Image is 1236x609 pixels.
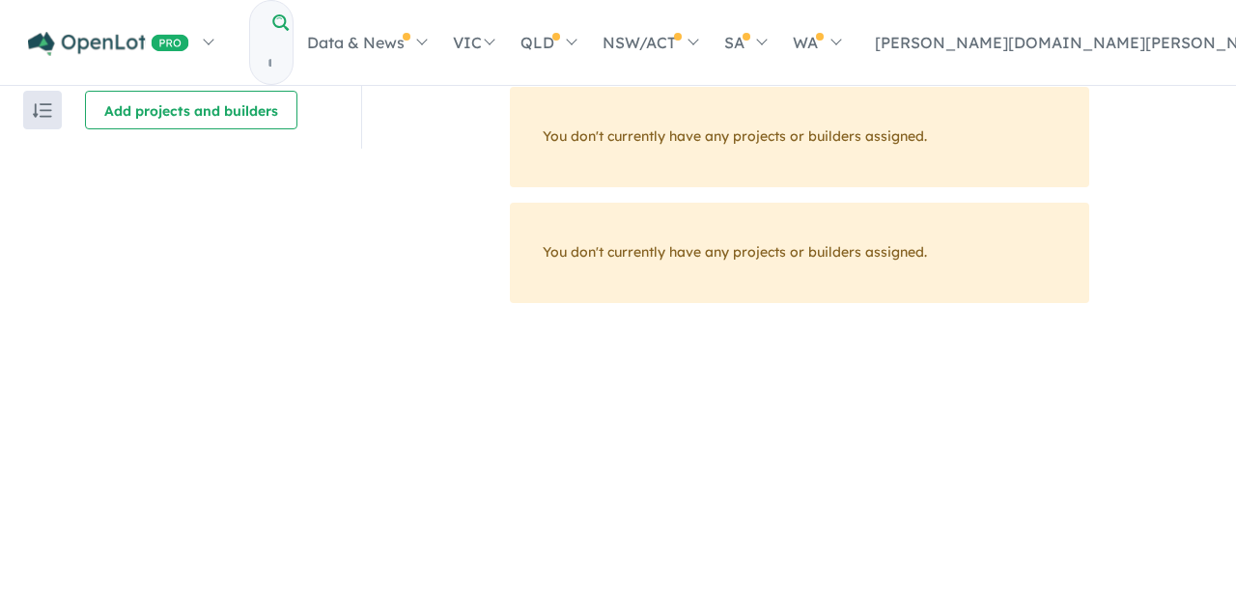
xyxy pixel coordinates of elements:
[250,42,289,84] input: Try estate name, suburb, builder or developer
[711,9,779,76] a: SA
[589,9,711,76] a: NSW/ACT
[779,9,853,76] a: WA
[28,32,189,56] img: Openlot PRO Logo White
[510,203,1089,303] div: You don't currently have any projects or builders assigned.
[510,87,1089,187] div: You don't currently have any projects or builders assigned.
[294,9,439,76] a: Data & News
[439,9,507,76] a: VIC
[507,9,589,76] a: QLD
[85,91,297,129] button: Add projects and builders
[33,103,52,118] img: sort.svg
